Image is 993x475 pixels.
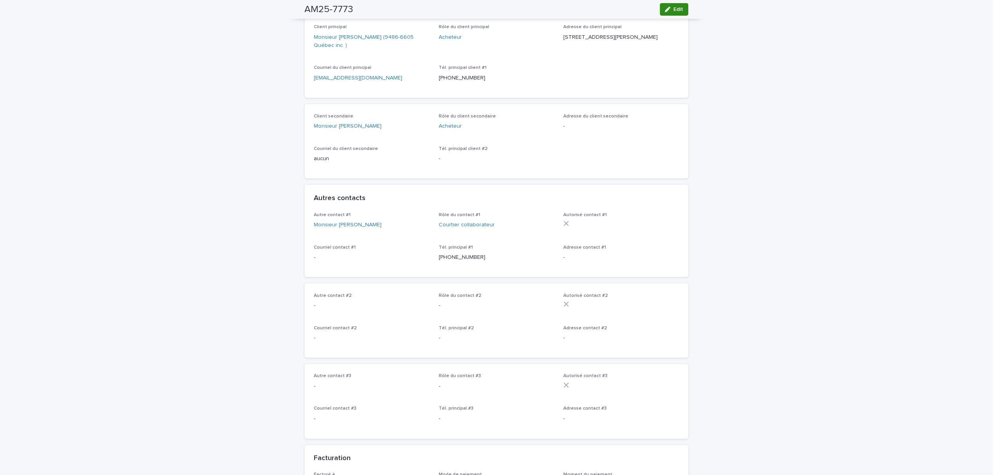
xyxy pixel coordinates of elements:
[564,253,679,262] p: -
[314,374,352,379] span: Autre contact #3
[439,245,473,250] span: Tél. principal #1
[314,406,357,411] span: Courriel contact #3
[564,33,679,42] p: [STREET_ADDRESS][PERSON_NAME]
[439,155,554,163] p: -
[314,146,378,151] span: Courriel du client secondaire
[564,122,679,130] p: -
[660,3,689,16] button: Edit
[564,213,607,217] span: Autorisé contact #1
[439,221,495,229] a: Courtier collaborateur
[439,122,462,130] a: Acheteur
[314,65,372,70] span: Courriel du client principal
[314,455,351,463] h2: Facturation
[314,114,354,119] span: Client secondaire
[314,302,430,310] p: -
[314,334,430,342] p: -
[439,253,554,262] p: [PHONE_NUMBER]
[564,25,622,29] span: Adresse du client principal
[439,302,554,310] p: -
[564,334,679,342] p: -
[439,383,554,391] p: -
[314,293,352,298] span: Autre contact #2
[314,122,382,130] a: Monsieur [PERSON_NAME]
[439,334,554,342] p: -
[439,74,554,82] p: [PHONE_NUMBER]
[439,406,474,411] span: Tél. principal #3
[439,326,474,331] span: Tél. principal #2
[314,155,430,163] p: aucun
[564,374,608,379] span: Autorisé contact #3
[314,221,382,229] a: Monsieur [PERSON_NAME]
[439,114,496,119] span: Rôle du client secondaire
[439,415,554,423] p: -
[439,65,487,70] span: Tél. principal client #1
[439,25,489,29] span: Rôle du client principal
[439,374,481,379] span: Rôle du contact #3
[314,75,403,81] a: [EMAIL_ADDRESS][DOMAIN_NAME]
[564,415,679,423] p: -
[314,194,366,203] h2: Autres contacts
[564,245,606,250] span: Adresse contact #1
[314,326,357,331] span: Courriel contact #2
[439,213,480,217] span: Rôle du contact #1
[439,33,462,42] a: Acheteur
[564,326,608,331] span: Adresse contact #2
[674,7,684,12] span: Edit
[314,33,430,50] a: Monsieur [PERSON_NAME] (9486-6605 Québec inc. )
[305,4,353,15] h2: AM25-7773
[314,383,430,391] p: -
[314,415,430,423] p: -
[564,293,608,298] span: Autorisé contact #2
[564,114,629,119] span: Adresse du client secondaire
[314,245,356,250] span: Courriel contact #1
[314,25,347,29] span: Client principal
[439,293,481,298] span: Rôle du contact #2
[314,253,430,262] p: -
[439,146,488,151] span: Tél. principal client #2
[564,406,607,411] span: Adresse contact #3
[314,213,351,217] span: Autre contact #1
